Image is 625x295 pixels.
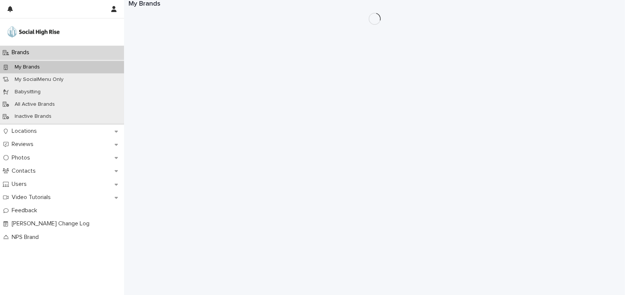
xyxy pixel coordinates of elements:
[9,181,33,188] p: Users
[9,207,43,214] p: Feedback
[9,76,70,83] p: My SocialMenu Only
[6,24,61,40] img: o5DnuTxEQV6sW9jFYBBf
[9,101,61,108] p: All Active Brands
[9,49,35,56] p: Brands
[9,113,58,120] p: Inactive Brands
[9,220,95,227] p: [PERSON_NAME] Change Log
[9,154,36,161] p: Photos
[9,89,47,95] p: Babysitting
[9,64,46,70] p: My Brands
[9,128,43,135] p: Locations
[9,167,42,175] p: Contacts
[9,141,39,148] p: Reviews
[9,234,45,241] p: NPS Brand
[9,194,57,201] p: Video Tutorials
